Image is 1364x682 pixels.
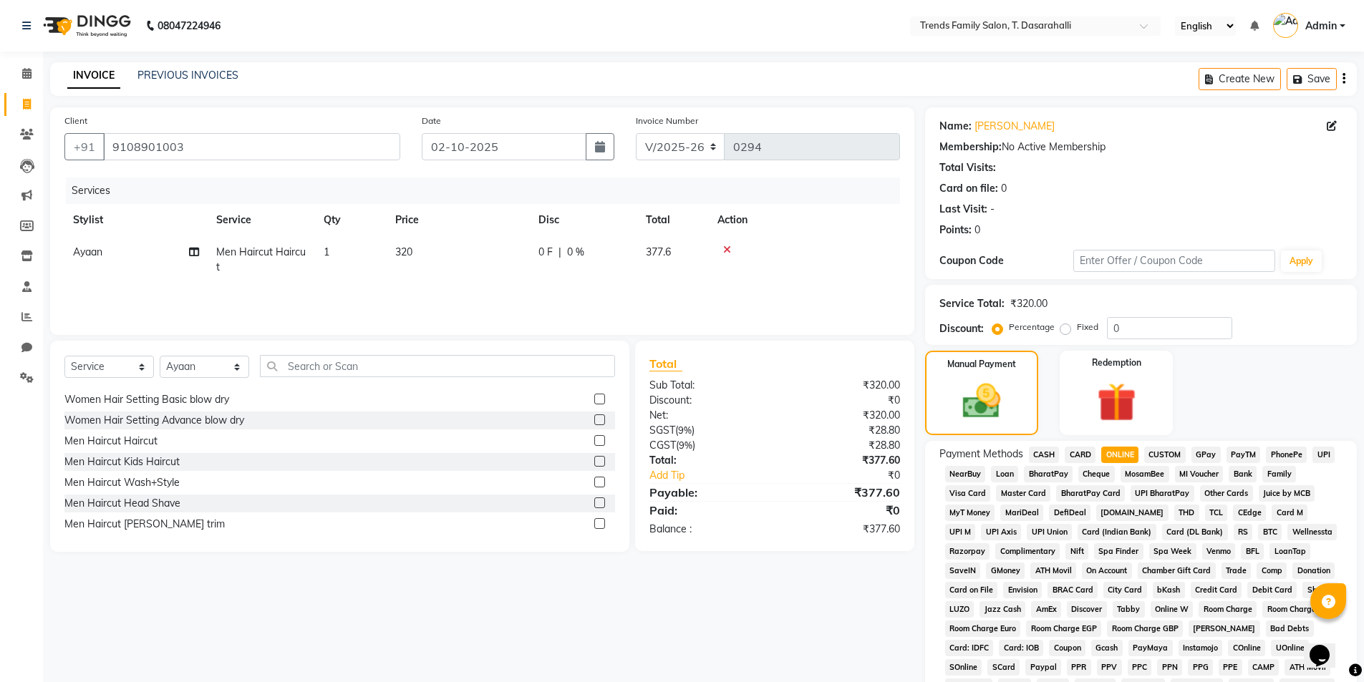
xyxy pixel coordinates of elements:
div: Paid: [639,502,775,519]
span: Shoutlo [1302,582,1339,598]
span: Total [649,356,682,371]
span: BRAC Card [1048,582,1098,598]
div: Net: [639,408,775,423]
span: ATH Movil [1285,659,1330,676]
th: Qty [315,204,387,236]
span: Juice by MCB [1259,485,1315,502]
div: Last Visit: [939,202,987,217]
th: Stylist [64,204,208,236]
th: Price [387,204,530,236]
img: _cash.svg [951,379,1012,423]
div: - [990,202,995,217]
span: Family [1262,466,1296,482]
span: Room Charge GBP [1107,620,1183,637]
div: Coupon Code [939,253,1074,268]
div: ₹320.00 [775,378,911,393]
span: Coupon [1049,640,1085,656]
span: RS [1234,524,1253,540]
th: Service [208,204,315,236]
span: Credit Card [1191,582,1242,598]
button: Create New [1199,68,1281,90]
span: 9% [678,424,692,436]
span: 377.6 [646,245,671,258]
span: BTC [1258,524,1282,540]
span: PPV [1097,659,1122,676]
img: logo [37,6,135,46]
span: CASH [1029,447,1060,463]
span: UPI BharatPay [1131,485,1194,502]
span: Ayaan [73,245,102,258]
label: Redemption [1092,356,1141,369]
span: 320 [395,245,412,258]
span: Donation [1292,562,1335,579]
input: Search by Name/Mobile/Email/Code [103,133,400,160]
div: Service Total: [939,296,1005,311]
label: Manual Payment [947,358,1016,371]
span: UOnline [1271,640,1309,656]
span: PayTM [1227,447,1261,463]
img: Admin [1273,13,1298,38]
span: Venmo [1202,543,1236,560]
span: [PERSON_NAME] [1189,620,1260,637]
div: Payable: [639,484,775,501]
div: ( ) [639,438,775,453]
span: Chamber Gift Card [1138,562,1216,579]
div: ₹377.60 [775,522,911,537]
div: Discount: [939,321,984,336]
span: Razorpay [945,543,990,560]
input: Search or Scan [260,355,615,377]
div: No Active Membership [939,140,1343,155]
span: 9% [679,439,692,451]
span: | [558,245,561,260]
div: ₹28.80 [775,423,911,438]
span: SGST [649,424,675,437]
label: Fixed [1077,321,1098,333]
label: Percentage [1009,321,1055,333]
span: Admin [1305,19,1337,34]
div: Men Haircut Haircut [64,434,158,449]
span: [DOMAIN_NAME] [1096,505,1169,521]
span: CGST [649,439,676,452]
div: ( ) [639,423,775,438]
label: Date [422,115,441,127]
span: MosamBee [1121,466,1169,482]
iframe: chat widget [1304,625,1350,668]
span: MI Voucher [1175,466,1224,482]
span: BharatPay [1024,466,1073,482]
div: Balance : [639,522,775,537]
span: Paypal [1025,659,1061,676]
span: Envision [1003,582,1042,598]
span: PPE [1219,659,1242,676]
span: Debit Card [1247,582,1297,598]
span: On Account [1082,562,1132,579]
span: UPI [1312,447,1335,463]
span: Bad Debts [1266,620,1314,637]
div: Total: [639,453,775,468]
span: Online W [1151,601,1194,618]
div: ₹0 [775,393,911,408]
span: Cheque [1078,466,1115,482]
b: 08047224946 [158,6,221,46]
span: BFL [1241,543,1264,560]
span: Gcash [1091,640,1123,656]
div: Total Visits: [939,160,996,175]
div: ₹320.00 [775,408,911,423]
span: Comp [1257,562,1287,579]
span: UPI Axis [981,524,1021,540]
a: Add Tip [639,468,797,483]
span: UPI M [945,524,976,540]
span: DefiDeal [1049,505,1090,521]
span: PPR [1067,659,1091,676]
span: COnline [1228,640,1265,656]
span: AmEx [1031,601,1061,618]
span: Wellnessta [1287,524,1337,540]
span: 1 [324,245,329,258]
div: Men Haircut [PERSON_NAME] trim [64,517,225,532]
span: ATH Movil [1030,562,1076,579]
span: Spa Week [1149,543,1196,560]
span: Instamojo [1179,640,1223,656]
span: Spa Finder [1094,543,1143,560]
span: 0 F [538,245,553,260]
span: CEdge [1233,505,1266,521]
span: Room Charge Euro [945,620,1021,637]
